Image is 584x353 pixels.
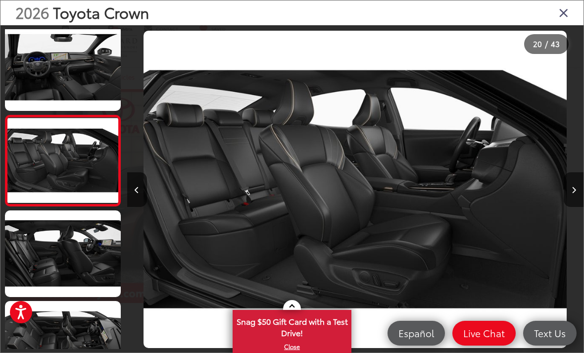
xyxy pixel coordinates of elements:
[458,327,510,339] span: Live Chat
[15,1,49,23] span: 2026
[544,41,549,48] span: /
[127,172,147,207] button: Previous image
[452,321,516,346] a: Live Chat
[4,209,122,298] img: 2026 Toyota Crown XLE
[4,23,122,112] img: 2026 Toyota Crown XLE
[551,38,560,49] span: 43
[6,118,119,203] img: 2026 Toyota Crown XLE
[523,321,577,346] a: Text Us
[53,1,149,23] span: Toyota Crown
[127,31,583,349] div: 2026 Toyota Crown XLE 19
[144,31,567,349] img: 2026 Toyota Crown XLE
[564,172,584,207] button: Next image
[533,38,542,49] span: 20
[234,311,350,341] span: Snag $50 Gift Card with a Test Drive!
[388,321,445,346] a: Español
[559,6,569,19] i: Close gallery
[529,327,571,339] span: Text Us
[393,327,439,339] span: Español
